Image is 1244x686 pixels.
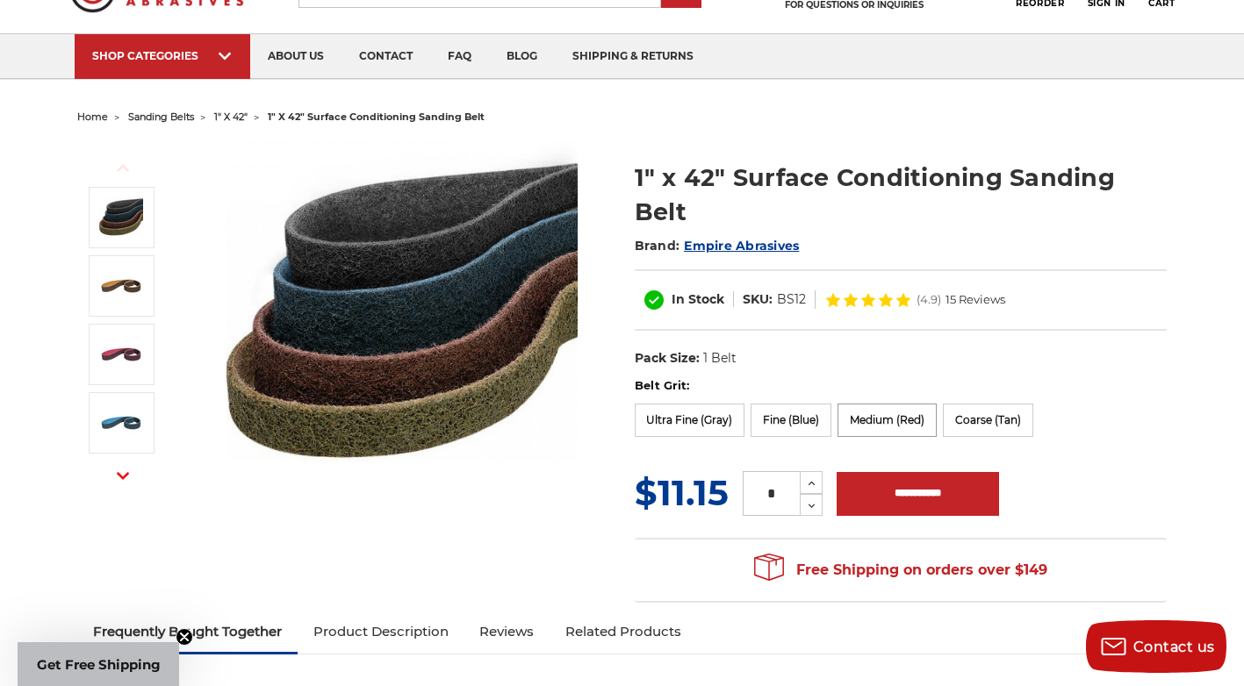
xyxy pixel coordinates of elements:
[1086,620,1226,673] button: Contact us
[214,111,248,123] a: 1" x 42"
[917,294,941,305] span: (4.9)
[550,612,697,651] a: Related Products
[176,628,193,646] button: Close teaser
[18,642,179,686] div: Get Free ShippingClose teaser
[342,34,430,79] a: contact
[250,34,342,79] a: about us
[77,612,298,651] a: Frequently Bought Together
[430,34,489,79] a: faq
[99,401,143,445] img: 1"x42" Fine Surface Conditioning Belt
[1133,639,1215,655] span: Contact us
[635,471,729,514] span: $11.15
[754,553,1047,588] span: Free Shipping on orders over $149
[99,196,143,239] img: 1"x42" Surface Conditioning Sanding Belts
[102,149,144,187] button: Previous
[99,264,143,308] img: 1"x42" Coarse Surface Conditioning Belt
[464,612,550,651] a: Reviews
[672,291,724,307] span: In Stock
[635,377,1168,395] label: Belt Grit:
[227,142,578,492] img: 1"x42" Surface Conditioning Sanding Belts
[37,656,161,673] span: Get Free Shipping
[635,161,1168,229] h1: 1" x 42" Surface Conditioning Sanding Belt
[743,290,773,309] dt: SKU:
[92,49,233,62] div: SHOP CATEGORIES
[489,34,555,79] a: blog
[684,238,799,254] a: Empire Abrasives
[555,34,711,79] a: shipping & returns
[635,238,680,254] span: Brand:
[128,111,194,123] a: sanding belts
[703,349,737,368] dd: 1 Belt
[102,457,144,495] button: Next
[77,111,108,123] a: home
[777,290,806,309] dd: BS12
[946,294,1005,305] span: 15 Reviews
[298,612,464,651] a: Product Description
[99,332,143,376] img: 1"x42" Medium Surface Conditioning Belt
[268,111,485,123] span: 1" x 42" surface conditioning sanding belt
[635,349,700,368] dt: Pack Size:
